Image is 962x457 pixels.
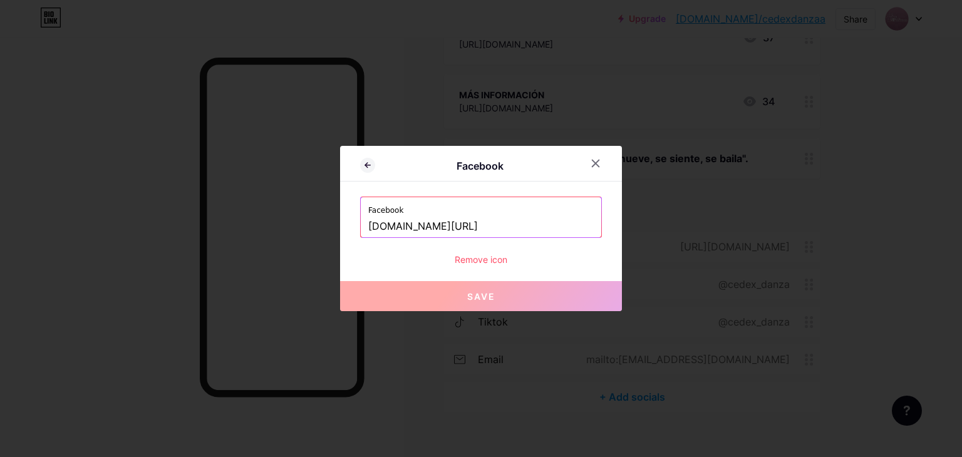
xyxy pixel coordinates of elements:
[467,291,495,302] span: Save
[340,281,622,311] button: Save
[375,158,584,173] div: Facebook
[368,197,594,216] label: Facebook
[368,216,594,237] input: https://facebook.com/pageurl
[360,253,602,266] div: Remove icon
